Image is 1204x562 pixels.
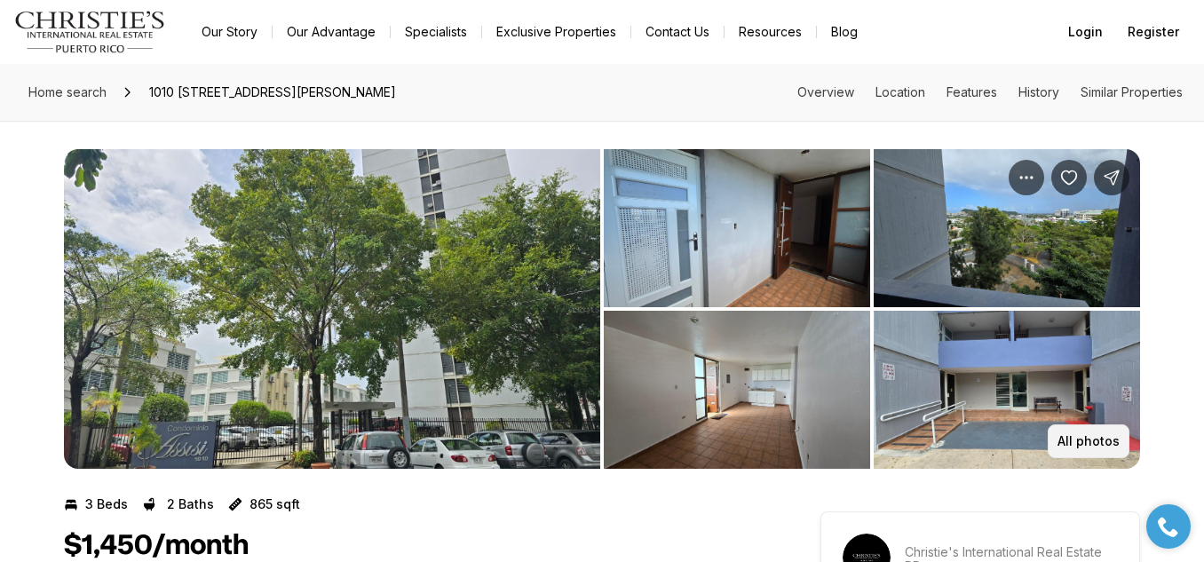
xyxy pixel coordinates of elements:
a: Exclusive Properties [482,20,630,44]
button: View image gallery [874,311,1140,469]
p: 3 Beds [85,497,128,511]
a: Skip to: Features [947,84,997,99]
a: Our Story [187,20,272,44]
p: 2 Baths [167,497,214,511]
button: View image gallery [874,149,1140,307]
a: Specialists [391,20,481,44]
p: All photos [1057,434,1120,448]
button: Property options [1009,160,1044,195]
a: Our Advantage [273,20,390,44]
button: View image gallery [64,149,600,469]
p: 865 sqft [250,497,300,511]
a: Blog [817,20,872,44]
div: Listing Photos [64,149,1140,469]
span: Home search [28,84,107,99]
span: 1010 [STREET_ADDRESS][PERSON_NAME] [142,78,403,107]
a: Skip to: History [1018,84,1059,99]
nav: Page section menu [797,85,1183,99]
a: Resources [725,20,816,44]
button: Share Property: 1010 AVE LUIS VIGOREAUX #804 [1094,160,1129,195]
a: Skip to: Similar Properties [1081,84,1183,99]
a: Skip to: Overview [797,84,854,99]
button: All photos [1048,424,1129,458]
button: Login [1057,14,1113,50]
button: Save Property: 1010 AVE LUIS VIGOREAUX #804 [1051,160,1087,195]
button: Register [1117,14,1190,50]
span: Login [1068,25,1103,39]
span: Register [1128,25,1179,39]
img: logo [14,11,166,53]
button: View image gallery [604,311,870,469]
li: 1 of 9 [64,149,600,469]
button: Contact Us [631,20,724,44]
li: 2 of 9 [604,149,1140,469]
button: View image gallery [604,149,870,307]
a: Home search [21,78,114,107]
a: Skip to: Location [875,84,925,99]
